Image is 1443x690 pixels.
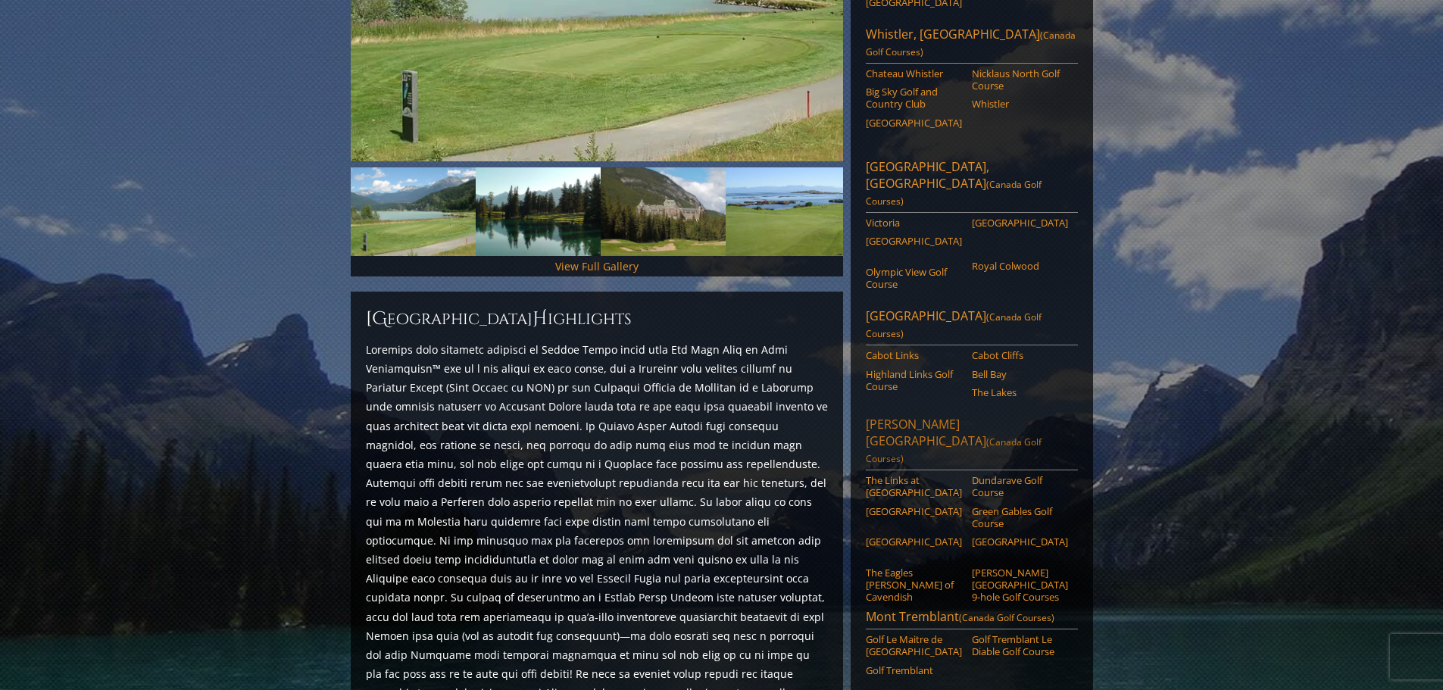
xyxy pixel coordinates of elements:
a: [GEOGRAPHIC_DATA] [866,535,962,548]
a: Highland Links Golf Course [866,368,962,393]
a: Cabot Links [866,349,962,361]
a: Whistler [972,98,1068,110]
a: Golf Tremblant Le Diable Golf Course [972,633,1068,658]
a: Olympic View Golf Course [866,266,962,291]
span: H [533,307,548,331]
a: The Links at [GEOGRAPHIC_DATA] [866,474,962,499]
a: Victoria [866,217,962,229]
a: Royal Colwood [972,260,1068,272]
a: [GEOGRAPHIC_DATA] [866,117,962,129]
a: [GEOGRAPHIC_DATA] [866,505,962,517]
a: The Eagles [PERSON_NAME] of Cavendish [866,567,962,604]
a: [GEOGRAPHIC_DATA] [972,535,1068,548]
a: [GEOGRAPHIC_DATA], [GEOGRAPHIC_DATA](Canada Golf Courses) [866,158,1078,213]
a: [GEOGRAPHIC_DATA](Canada Golf Courses) [866,308,1078,345]
a: Mont Tremblant(Canada Golf Courses) [866,608,1078,629]
a: Golf Le Maitre de [GEOGRAPHIC_DATA] [866,633,962,658]
span: (Canada Golf Courses) [866,311,1042,340]
a: Big Sky Golf and Country Club [866,86,962,111]
a: [PERSON_NAME][GEOGRAPHIC_DATA](Canada Golf Courses) [866,416,1078,470]
a: Chateau Whistler [866,67,962,80]
h2: [GEOGRAPHIC_DATA] ighlights [366,307,828,331]
span: (Canada Golf Courses) [866,178,1042,208]
a: Dundarave Golf Course [972,474,1068,499]
a: Whistler, [GEOGRAPHIC_DATA](Canada Golf Courses) [866,26,1078,64]
a: [GEOGRAPHIC_DATA] [972,217,1068,229]
a: View Full Gallery [555,259,639,273]
span: (Canada Golf Courses) [959,611,1054,624]
a: Golf Tremblant [866,664,962,676]
a: [GEOGRAPHIC_DATA] [866,235,962,247]
a: [PERSON_NAME][GEOGRAPHIC_DATA] 9-hole Golf Courses [972,567,1068,604]
span: (Canada Golf Courses) [866,29,1076,58]
span: (Canada Golf Courses) [866,436,1042,465]
a: Bell Bay [972,368,1068,380]
a: The Lakes [972,386,1068,398]
a: Nicklaus North Golf Course [972,67,1068,92]
a: Green Gables Golf Course [972,505,1068,530]
a: Cabot Cliffs [972,349,1068,361]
